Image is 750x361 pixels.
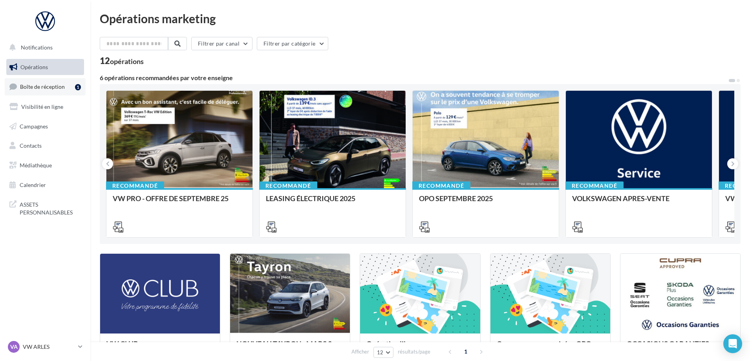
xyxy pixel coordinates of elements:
div: Open Intercom Messenger [723,334,742,353]
button: Filtrer par catégorie [257,37,328,50]
span: VA [10,343,18,351]
div: Opérations marketing [100,13,741,24]
a: ASSETS PERSONNALISABLES [5,196,86,219]
div: Recommandé [106,181,164,190]
div: Recommandé [565,181,624,190]
span: ASSETS PERSONNALISABLES [20,199,81,216]
p: VW ARLES [23,343,75,351]
span: Opérations [20,64,48,70]
span: Afficher [351,348,369,356]
span: Médiathèque [20,162,52,169]
a: Boîte de réception1 [5,78,86,95]
div: VW PRO - OFFRE DE SEPTEMBRE 25 [113,194,246,210]
div: LEASING ÉLECTRIQUE 2025 [266,194,399,210]
div: opérations [110,58,144,65]
button: Filtrer par canal [191,37,252,50]
div: OPO SEPTEMBRE 2025 [419,194,552,210]
a: Campagnes [5,118,86,135]
div: 6 opérations recommandées par votre enseigne [100,75,728,81]
div: VOLKSWAGEN APRES-VENTE [572,194,706,210]
button: Notifications [5,39,82,56]
span: Notifications [21,44,53,51]
div: 12 [100,57,144,65]
div: Recommandé [259,181,317,190]
a: Contacts [5,137,86,154]
span: Visibilité en ligne [21,103,63,110]
span: Contacts [20,142,42,149]
div: OCCASIONS GARANTIES [627,340,734,356]
div: Opération libre [366,340,474,356]
a: Calendrier [5,177,86,193]
a: VA VW ARLES [6,339,84,354]
div: Campagnes sponsorisées OPO [497,340,604,356]
a: Opérations [5,59,86,75]
span: 1 [459,345,472,358]
span: Campagnes [20,123,48,129]
div: VW CLUB [106,340,214,356]
a: Médiathèque [5,157,86,174]
div: NOUVEAU TAYRON - MARS 2025 [236,340,344,356]
button: 12 [373,347,393,358]
span: Boîte de réception [20,83,65,90]
div: Recommandé [412,181,470,190]
span: résultats/page [398,348,430,356]
a: Visibilité en ligne [5,99,86,115]
span: Calendrier [20,181,46,188]
div: 1 [75,84,81,90]
span: 12 [377,349,384,356]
